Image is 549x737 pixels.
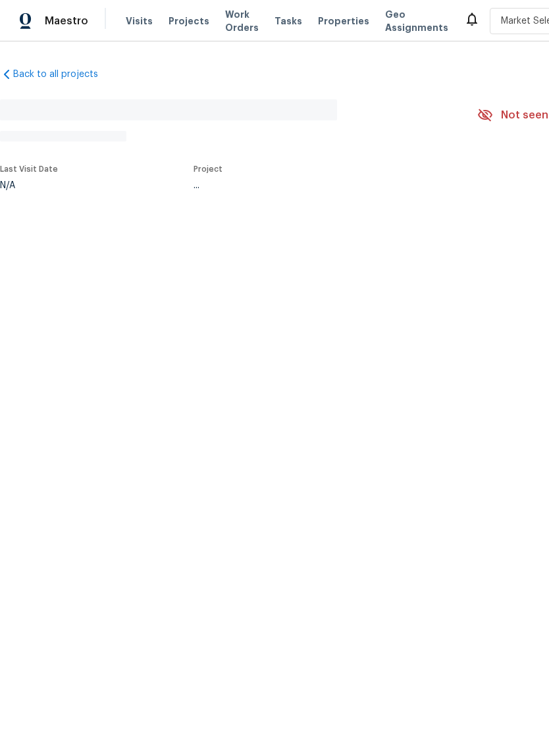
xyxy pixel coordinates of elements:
span: Projects [169,14,209,28]
div: ... [194,181,446,190]
span: Project [194,165,222,173]
span: Maestro [45,14,88,28]
span: Tasks [274,16,302,26]
span: Properties [318,14,369,28]
span: Geo Assignments [385,8,448,34]
span: Visits [126,14,153,28]
span: Work Orders [225,8,259,34]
